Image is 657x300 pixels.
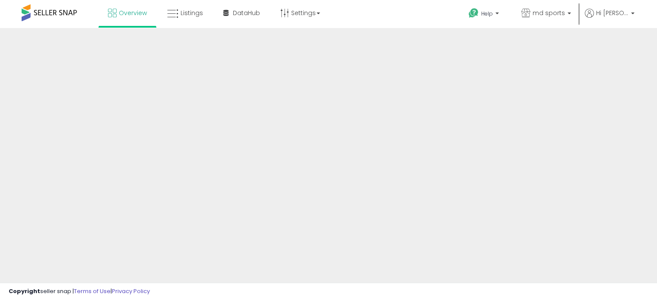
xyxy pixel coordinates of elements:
[9,287,150,296] div: seller snap | |
[233,9,260,17] span: DataHub
[119,9,147,17] span: Overview
[112,287,150,295] a: Privacy Policy
[533,9,565,17] span: md sports
[481,10,493,17] span: Help
[462,1,508,28] a: Help
[468,8,479,19] i: Get Help
[74,287,111,295] a: Terms of Use
[9,287,40,295] strong: Copyright
[596,9,628,17] span: Hi [PERSON_NAME]
[585,9,635,28] a: Hi [PERSON_NAME]
[181,9,203,17] span: Listings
